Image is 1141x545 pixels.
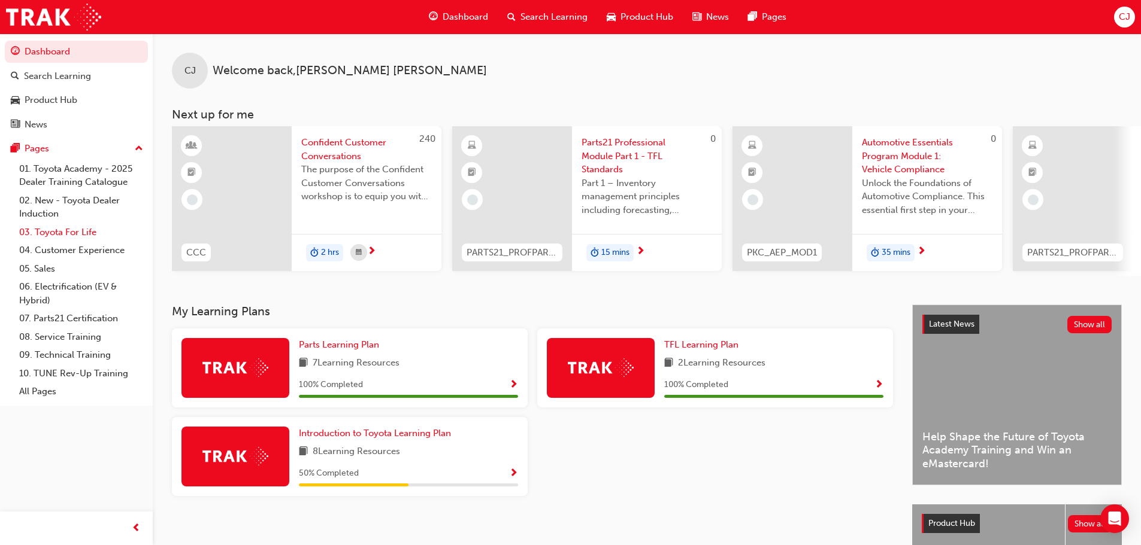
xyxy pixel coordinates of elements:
[467,246,558,260] span: PARTS21_PROFPART1_0923_EL
[1028,194,1039,205] span: learningRecordVerb_NONE-icon
[748,10,757,25] span: pages-icon
[733,126,1002,271] a: 0PKC_AEP_MOD1Automotive Essentials Program Module 1: Vehicle ComplianceUnlock the Foundations of ...
[582,176,712,217] span: Part 1 – Inventory management principles including forecasting, processes, and techniques.
[1100,504,1129,533] div: Open Intercom Messenger
[621,10,673,24] span: Product Hub
[509,377,518,392] button: Show Progress
[747,194,758,205] span: learningRecordVerb_NONE-icon
[14,328,148,346] a: 08. Service Training
[597,5,683,29] a: car-iconProduct Hub
[5,65,148,87] a: Search Learning
[1119,10,1130,24] span: CJ
[184,64,196,78] span: CJ
[928,518,975,528] span: Product Hub
[5,138,148,160] button: Pages
[367,246,376,257] span: next-icon
[664,378,728,392] span: 100 % Completed
[299,444,308,459] span: book-icon
[14,382,148,401] a: All Pages
[14,223,148,242] a: 03. Toyota For Life
[678,356,765,371] span: 2 Learning Resources
[922,430,1112,471] span: Help Shape the Future of Toyota Academy Training and Win an eMastercard!
[153,108,1141,121] h3: Next up for me
[467,194,478,205] span: learningRecordVerb_NONE-icon
[429,10,438,25] span: guage-icon
[762,10,786,24] span: Pages
[14,160,148,191] a: 01. Toyota Academy - 2025 Dealer Training Catalogue
[11,95,20,106] span: car-icon
[299,427,456,440] a: Introduction to Toyota Learning Plan
[520,10,588,24] span: Search Learning
[14,260,148,278] a: 05. Sales
[1114,7,1135,28] button: CJ
[991,133,996,144] span: 0
[25,142,49,156] div: Pages
[664,356,673,371] span: book-icon
[1028,165,1037,181] span: booktick-icon
[172,305,893,318] h3: My Learning Plans
[507,10,516,25] span: search-icon
[747,246,817,260] span: PKC_AEP_MOD1
[922,315,1112,334] a: Latest NewsShow all
[509,468,518,479] span: Show Progress
[14,309,148,328] a: 07. Parts21 Certification
[6,4,101,31] img: Trak
[607,10,616,25] span: car-icon
[14,346,148,364] a: 09. Technical Training
[874,380,883,391] span: Show Progress
[591,245,599,261] span: duration-icon
[468,165,476,181] span: booktick-icon
[882,246,910,260] span: 35 mins
[187,194,198,205] span: learningRecordVerb_NONE-icon
[172,126,441,271] a: 240CCCConfident Customer ConversationsThe purpose of the Confident Customer Conversations worksho...
[310,245,319,261] span: duration-icon
[11,144,20,154] span: pages-icon
[321,246,339,260] span: 2 hrs
[299,338,384,352] a: Parts Learning Plan
[313,444,400,459] span: 8 Learning Resources
[299,467,359,480] span: 50 % Completed
[299,428,451,439] span: Introduction to Toyota Learning Plan
[1028,138,1037,154] span: learningResourceType_ELEARNING-icon
[1027,246,1118,260] span: PARTS21_PROFPART2_0923_EL
[1067,316,1112,333] button: Show all
[601,246,629,260] span: 15 mins
[509,380,518,391] span: Show Progress
[636,246,645,257] span: next-icon
[498,5,597,29] a: search-iconSearch Learning
[356,245,362,260] span: calendar-icon
[14,241,148,260] a: 04. Customer Experience
[14,364,148,383] a: 10. TUNE Rev-Up Training
[213,64,487,78] span: Welcome back , [PERSON_NAME] [PERSON_NAME]
[509,466,518,481] button: Show Progress
[299,356,308,371] span: book-icon
[917,246,926,257] span: next-icon
[299,339,379,350] span: Parts Learning Plan
[202,447,268,465] img: Trak
[14,191,148,223] a: 02. New - Toyota Dealer Induction
[11,71,19,82] span: search-icon
[11,120,20,130] span: news-icon
[187,138,196,154] span: learningResourceType_INSTRUCTOR_LED-icon
[874,377,883,392] button: Show Progress
[419,133,435,144] span: 240
[135,141,143,157] span: up-icon
[1068,515,1113,532] button: Show all
[862,136,992,176] span: Automotive Essentials Program Module 1: Vehicle Compliance
[299,378,363,392] span: 100 % Completed
[5,114,148,136] a: News
[748,165,756,181] span: booktick-icon
[24,69,91,83] div: Search Learning
[187,165,196,181] span: booktick-icon
[468,138,476,154] span: learningResourceType_ELEARNING-icon
[25,118,47,132] div: News
[5,38,148,138] button: DashboardSearch LearningProduct HubNews
[301,163,432,203] span: The purpose of the Confident Customer Conversations workshop is to equip you with tools to commun...
[301,136,432,163] span: Confident Customer Conversations
[582,136,712,176] span: Parts21 Professional Module Part 1 - TFL Standards
[862,176,992,217] span: Unlock the Foundations of Automotive Compliance. This essential first step in your Automotive Ess...
[202,358,268,377] img: Trak
[132,521,141,536] span: prev-icon
[706,10,729,24] span: News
